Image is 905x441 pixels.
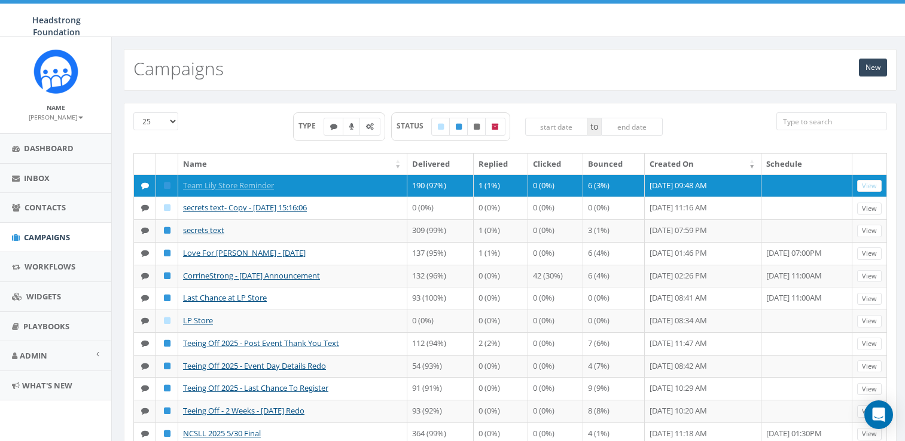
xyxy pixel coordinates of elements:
[397,121,432,131] span: STATUS
[407,287,473,310] td: 93 (100%)
[474,154,528,174] th: Replied
[164,294,170,302] i: Published
[183,292,267,303] a: Last Chance at LP Store
[761,154,852,174] th: Schedule
[407,197,473,219] td: 0 (0%)
[857,383,882,396] a: View
[528,197,583,219] td: 0 (0%)
[298,121,324,131] span: TYPE
[474,123,480,130] i: Unpublished
[528,332,583,355] td: 0 (0%)
[141,226,149,234] i: Text SMS
[474,377,528,400] td: 0 (0%)
[528,265,583,287] td: 42 (30%)
[645,242,761,265] td: [DATE] 01:46 PM
[133,59,224,78] h2: Campaigns
[164,430,170,437] i: Published
[645,400,761,422] td: [DATE] 10:20 AM
[407,377,473,400] td: 91 (91%)
[141,407,149,415] i: Text SMS
[645,197,761,219] td: [DATE] 11:16 AM
[183,270,320,281] a: CorrineStrong - [DATE] Announcement
[141,430,149,437] i: Text SMS
[141,272,149,280] i: Text SMS
[407,219,473,242] td: 309 (99%)
[528,310,583,332] td: 0 (0%)
[857,338,882,350] a: View
[857,225,882,237] a: View
[183,315,213,326] a: LP Store
[474,355,528,378] td: 0 (0%)
[24,173,50,183] span: Inbox
[164,384,170,392] i: Published
[183,202,307,213] a: secrets text- Copy - [DATE] 15:16:06
[164,317,170,324] i: Draft
[29,111,83,122] a: [PERSON_NAME]
[645,265,761,287] td: [DATE] 02:26 PM
[330,123,337,130] i: Text SMS
[857,405,882,418] a: View
[183,428,261,439] a: NCSLL 2025 5/30 Final
[407,174,473,197] td: 190 (97%)
[645,332,761,355] td: [DATE] 11:47 AM
[761,242,852,265] td: [DATE] 07:00PM
[601,118,663,136] input: end date
[528,174,583,197] td: 0 (0%)
[528,377,583,400] td: 0 (0%)
[183,382,328,393] a: Teeing Off 2025 - Last Chance To Register
[474,242,528,265] td: 1 (1%)
[164,407,170,415] i: Published
[24,143,74,154] span: Dashboard
[587,118,601,136] span: to
[474,287,528,310] td: 0 (0%)
[474,332,528,355] td: 2 (2%)
[407,355,473,378] td: 54 (93%)
[645,377,761,400] td: [DATE] 10:29 AM
[164,204,170,212] i: Draft
[33,49,78,94] img: Rally_platform_Icon_1.png
[583,332,645,355] td: 7 (6%)
[349,123,354,130] i: Ringless Voice Mail
[164,182,170,189] i: Published
[645,174,761,197] td: [DATE] 09:48 AM
[183,180,274,191] a: Team Lily Store Reminder
[324,118,344,136] label: Text SMS
[141,249,149,257] i: Text SMS
[761,265,852,287] td: [DATE] 11:00AM
[359,118,380,136] label: Automated Message
[857,315,882,327] a: View
[467,118,486,136] label: Unpublished
[164,339,170,347] i: Published
[474,310,528,332] td: 0 (0%)
[528,154,583,174] th: Clicked
[164,249,170,257] i: Published
[583,174,645,197] td: 6 (3%)
[25,261,75,272] span: Workflows
[407,265,473,287] td: 132 (96%)
[474,219,528,242] td: 1 (0%)
[474,400,528,422] td: 0 (0%)
[761,287,852,310] td: [DATE] 11:00AM
[528,219,583,242] td: 0 (0%)
[645,355,761,378] td: [DATE] 08:42 AM
[164,272,170,280] i: Published
[583,377,645,400] td: 9 (9%)
[29,113,83,121] small: [PERSON_NAME]
[456,123,462,130] i: Published
[857,203,882,215] a: View
[164,362,170,370] i: Published
[178,154,407,174] th: Name: activate to sort column ascending
[864,400,893,429] div: Open Intercom Messenger
[474,197,528,219] td: 0 (0%)
[407,154,473,174] th: Delivered
[528,355,583,378] td: 0 (0%)
[47,103,65,112] small: Name
[857,270,882,283] a: View
[645,287,761,310] td: [DATE] 08:41 AM
[164,226,170,234] i: Published
[141,362,149,370] i: Text SMS
[141,317,149,324] i: Text SMS
[857,247,882,260] a: View
[528,242,583,265] td: 0 (0%)
[645,310,761,332] td: [DATE] 08:34 AM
